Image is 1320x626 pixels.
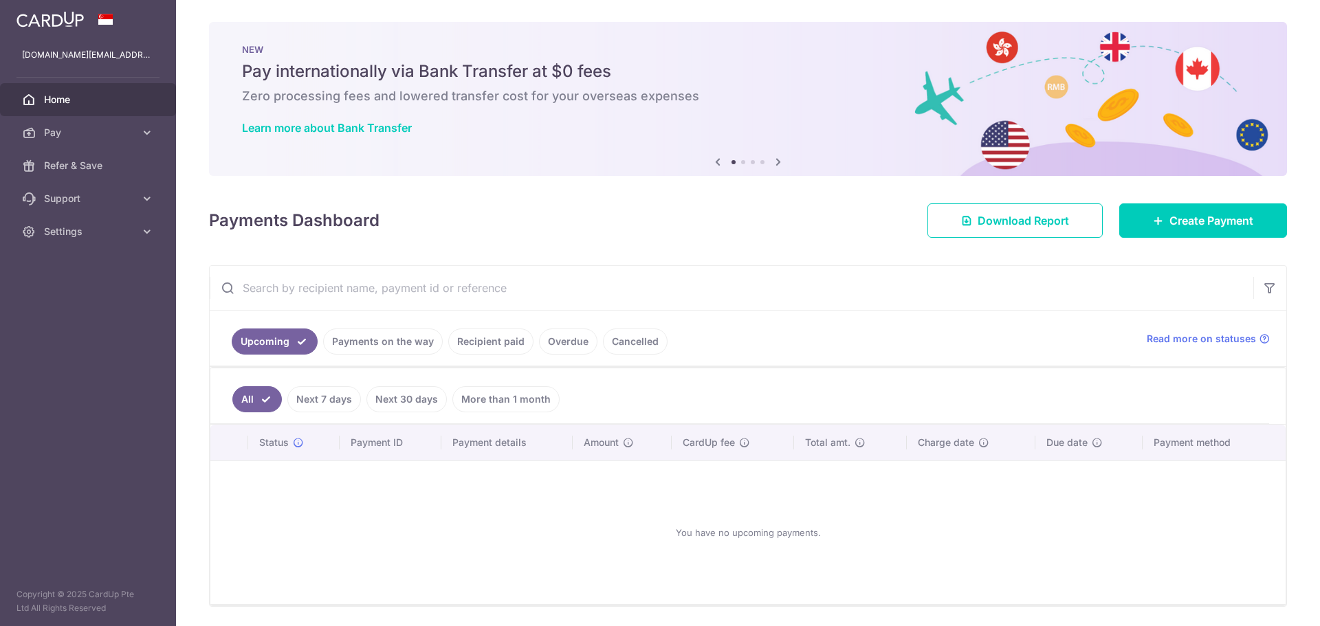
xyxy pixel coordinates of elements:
span: Amount [584,436,619,449]
a: Overdue [539,328,597,355]
p: [DOMAIN_NAME][EMAIL_ADDRESS][DOMAIN_NAME] [22,48,154,62]
span: Total amt. [805,436,850,449]
span: Support [44,192,135,205]
h6: Zero processing fees and lowered transfer cost for your overseas expenses [242,88,1254,104]
div: You have no upcoming payments. [227,472,1269,593]
span: Read more on statuses [1147,332,1256,346]
a: Upcoming [232,328,318,355]
span: CardUp fee [683,436,735,449]
a: Payments on the way [323,328,443,355]
h4: Payments Dashboard [209,208,379,233]
a: Recipient paid [448,328,533,355]
input: Search by recipient name, payment id or reference [210,266,1253,310]
span: Status [259,436,289,449]
span: Refer & Save [44,159,135,172]
th: Payment details [441,425,573,460]
p: NEW [242,44,1254,55]
a: Read more on statuses [1147,332,1270,346]
th: Payment ID [340,425,441,460]
img: Bank transfer banner [209,22,1287,176]
span: Settings [44,225,135,238]
th: Payment method [1143,425,1286,460]
a: Cancelled [603,328,668,355]
span: Due date [1046,436,1088,449]
a: Next 30 days [366,386,447,412]
span: Charge date [918,436,974,449]
img: CardUp [16,11,84,27]
span: Download Report [978,212,1069,229]
a: Download Report [927,203,1103,238]
span: Create Payment [1169,212,1253,229]
a: All [232,386,282,412]
h5: Pay internationally via Bank Transfer at $0 fees [242,60,1254,82]
a: Create Payment [1119,203,1287,238]
span: Pay [44,126,135,139]
a: Next 7 days [287,386,361,412]
a: Learn more about Bank Transfer [242,121,412,135]
span: Home [44,93,135,107]
a: More than 1 month [452,386,560,412]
